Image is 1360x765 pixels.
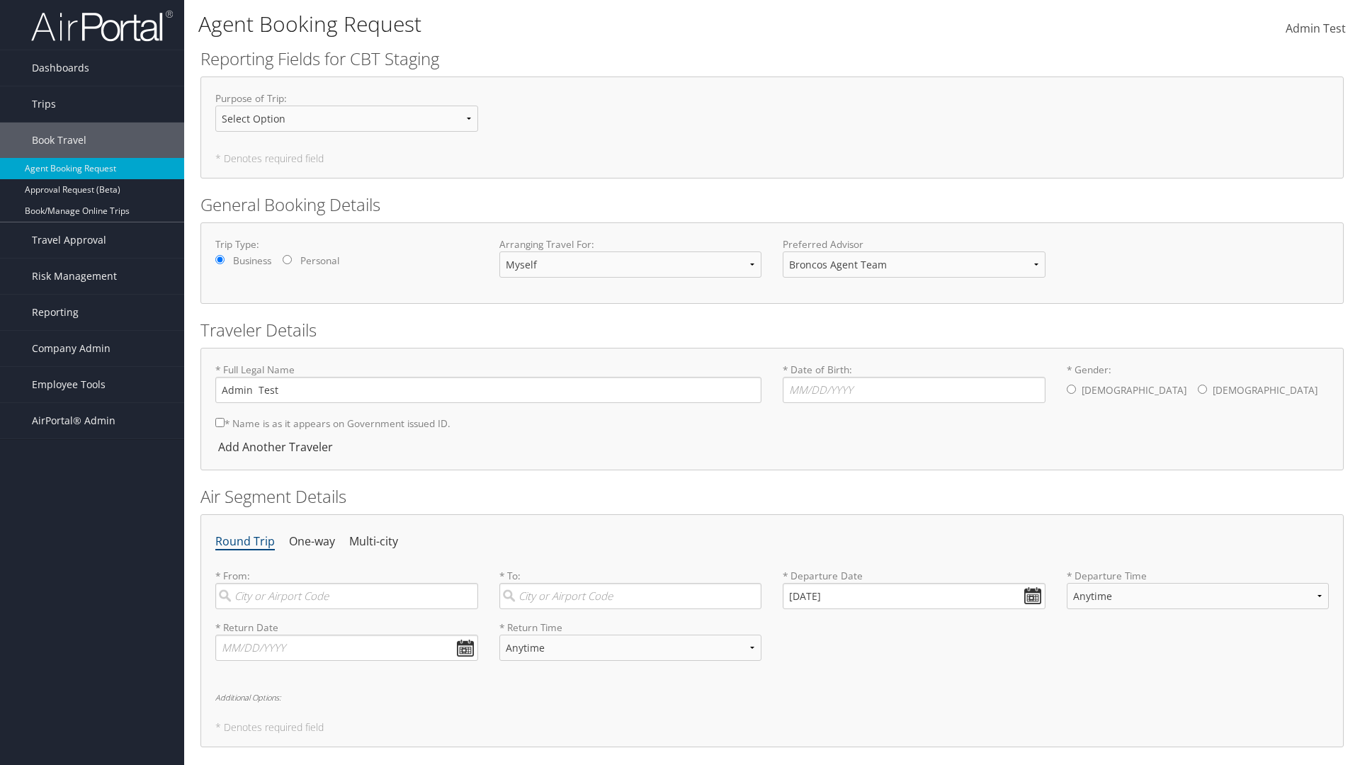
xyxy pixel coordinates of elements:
label: Personal [300,254,339,268]
label: Preferred Advisor [783,237,1045,251]
label: * Gender: [1067,363,1330,405]
li: Round Trip [215,529,275,555]
span: Company Admin [32,331,110,366]
label: Purpose of Trip : [215,91,478,143]
h5: * Denotes required field [215,154,1329,164]
h2: General Booking Details [200,193,1344,217]
span: Travel Approval [32,222,106,258]
h2: Air Segment Details [200,484,1344,509]
h6: Additional Options: [215,693,1329,701]
label: * To: [499,569,762,609]
input: * Full Legal Name [215,377,761,403]
label: Arranging Travel For: [499,237,762,251]
label: Trip Type: [215,237,478,251]
h2: Reporting Fields for CBT Staging [200,47,1344,71]
label: * Departure Date [783,569,1045,583]
h1: Agent Booking Request [198,9,963,39]
a: Admin Test [1286,7,1346,51]
label: * Departure Time [1067,569,1330,620]
select: Purpose of Trip: [215,106,478,132]
label: * Return Time [499,620,762,635]
input: MM/DD/YYYY [783,583,1045,609]
input: MM/DD/YYYY [215,635,478,661]
span: Book Travel [32,123,86,158]
label: * Return Date [215,620,478,635]
label: * Date of Birth: [783,363,1045,403]
span: Risk Management [32,259,117,294]
span: Employee Tools [32,367,106,402]
li: One-way [289,529,335,555]
label: [DEMOGRAPHIC_DATA] [1082,377,1186,404]
h2: Traveler Details [200,318,1344,342]
span: AirPortal® Admin [32,403,115,438]
img: airportal-logo.png [31,9,173,42]
label: Business [233,254,271,268]
input: City or Airport Code [499,583,762,609]
span: Admin Test [1286,21,1346,36]
label: * Full Legal Name [215,363,761,403]
label: * Name is as it appears on Government issued ID. [215,410,450,436]
span: Reporting [32,295,79,330]
li: Multi-city [349,529,398,555]
span: Dashboards [32,50,89,86]
label: * From: [215,569,478,609]
input: City or Airport Code [215,583,478,609]
label: [DEMOGRAPHIC_DATA] [1213,377,1317,404]
span: Trips [32,86,56,122]
select: * Departure Time [1067,583,1330,609]
div: Add Another Traveler [215,438,340,455]
input: * Date of Birth: [783,377,1045,403]
input: * Gender:[DEMOGRAPHIC_DATA][DEMOGRAPHIC_DATA] [1198,385,1207,394]
h5: * Denotes required field [215,722,1329,732]
input: * Name is as it appears on Government issued ID. [215,418,225,427]
input: * Gender:[DEMOGRAPHIC_DATA][DEMOGRAPHIC_DATA] [1067,385,1076,394]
